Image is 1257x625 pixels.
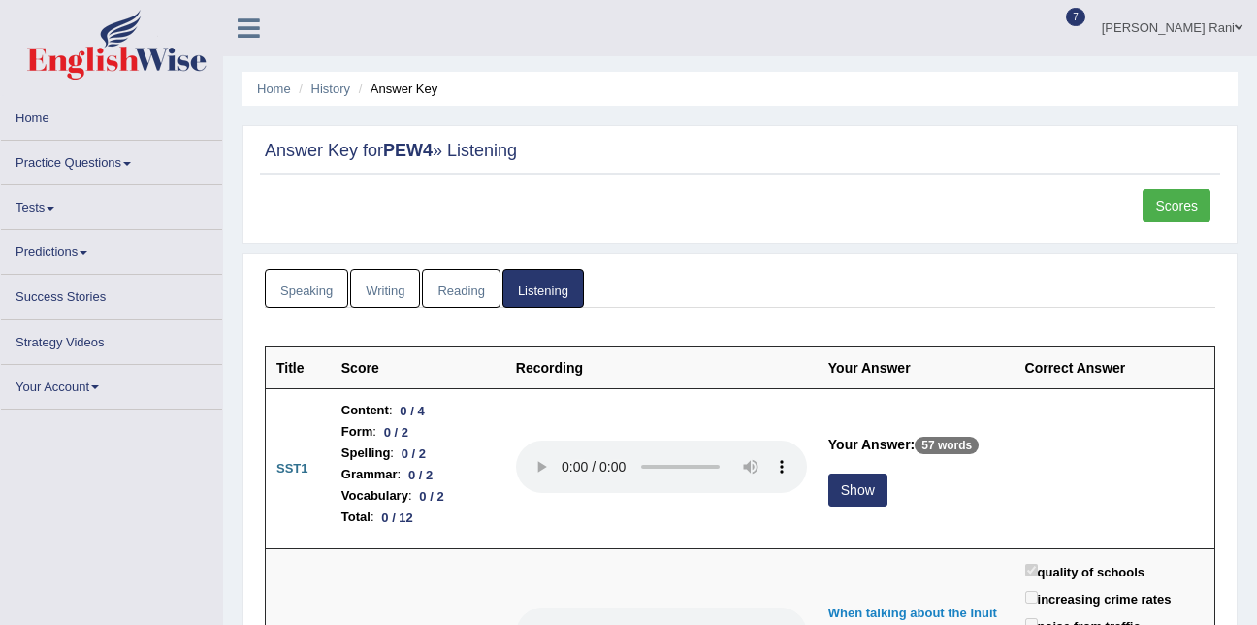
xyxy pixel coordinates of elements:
[341,400,495,421] li: :
[1015,347,1215,389] th: Correct Answer
[341,507,371,528] b: Total
[915,437,979,454] p: 57 words
[1025,591,1038,604] input: increasing crime rates
[1025,564,1038,576] input: quality of schools
[341,421,495,443] li: :
[1,96,222,134] a: Home
[341,485,495,507] li: :
[341,443,391,464] b: Spelling
[505,347,818,389] th: Recording
[422,269,500,309] a: Reading
[341,464,398,485] b: Grammar
[1,185,222,223] a: Tests
[412,486,452,507] div: 0 / 2
[393,401,433,421] div: 0 / 4
[374,508,421,528] div: 0 / 12
[828,437,915,452] b: Your Answer:
[311,82,350,96] a: History
[818,347,1015,389] th: Your Answer
[1,141,222,179] a: Practice Questions
[341,400,389,421] b: Content
[1025,560,1145,582] label: quality of schools
[502,269,584,309] a: Listening
[1,230,222,268] a: Predictions
[1,275,222,312] a: Success Stories
[265,269,348,309] a: Speaking
[401,465,440,485] div: 0 / 2
[341,464,495,485] li: :
[266,347,331,389] th: Title
[1143,189,1210,222] a: Scores
[350,269,420,309] a: Writing
[354,80,438,98] li: Answer Key
[331,347,505,389] th: Score
[341,485,408,507] b: Vocabulary
[383,141,433,160] strong: PEW4
[276,461,308,476] b: SST1
[376,422,416,443] div: 0 / 2
[1,365,222,403] a: Your Account
[1,320,222,358] a: Strategy Videos
[257,82,291,96] a: Home
[1025,587,1172,609] label: increasing crime rates
[828,474,887,507] button: Show
[394,444,434,464] div: 0 / 2
[265,142,1215,161] h2: Answer Key for » Listening
[1066,8,1085,26] span: 7
[341,507,495,528] li: :
[341,421,373,443] b: Form
[341,443,495,464] li: :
